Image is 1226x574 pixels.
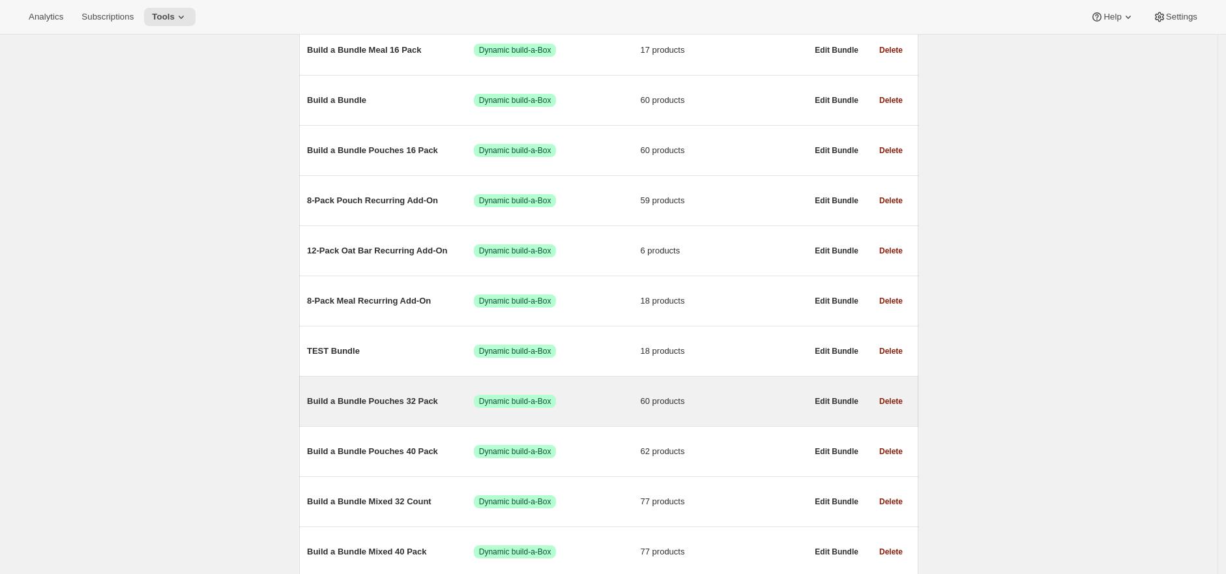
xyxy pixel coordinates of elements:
span: Analytics [29,12,63,22]
button: Analytics [21,8,71,26]
span: Dynamic build-a-Box [479,95,551,106]
button: Delete [871,493,911,511]
button: Edit Bundle [807,41,866,59]
span: Settings [1166,12,1197,22]
button: Edit Bundle [807,91,866,109]
span: Edit Bundle [815,296,858,306]
button: Edit Bundle [807,242,866,260]
button: Edit Bundle [807,543,866,561]
span: 62 products [641,445,808,458]
span: 60 products [641,94,808,107]
button: Help [1083,8,1142,26]
button: Tools [144,8,196,26]
span: Edit Bundle [815,446,858,457]
span: Dynamic build-a-Box [479,45,551,55]
button: Delete [871,91,911,109]
button: Edit Bundle [807,342,866,360]
span: Edit Bundle [815,496,858,507]
span: Dynamic build-a-Box [479,446,551,457]
button: Edit Bundle [807,141,866,160]
button: Delete [871,242,911,260]
span: Dynamic build-a-Box [479,396,551,407]
button: Edit Bundle [807,292,866,310]
span: Tools [152,12,175,22]
span: Dynamic build-a-Box [479,195,551,206]
span: Build a Bundle [307,94,474,107]
span: 18 products [641,345,808,358]
span: 6 products [641,244,808,257]
button: Delete [871,543,911,561]
span: Dynamic build-a-Box [479,246,551,256]
span: Dynamic build-a-Box [479,346,551,356]
button: Delete [871,141,911,160]
span: TEST Bundle [307,345,474,358]
span: Build a Bundle Pouches 16 Pack [307,144,474,157]
span: 77 products [641,545,808,558]
span: Edit Bundle [815,145,858,156]
span: 8-Pack Meal Recurring Add-On [307,294,474,308]
button: Delete [871,192,911,210]
span: 18 products [641,294,808,308]
button: Edit Bundle [807,442,866,461]
span: Dynamic build-a-Box [479,547,551,557]
button: Delete [871,41,911,59]
span: Build a Bundle Pouches 32 Pack [307,395,474,408]
span: Build a Bundle Mixed 32 Count [307,495,474,508]
span: Help [1103,12,1121,22]
span: Build a Bundle Pouches 40 Pack [307,445,474,458]
span: 60 products [641,395,808,408]
span: Delete [879,496,903,507]
span: Delete [879,296,903,306]
span: Dynamic build-a-Box [479,296,551,306]
span: Delete [879,195,903,206]
span: Delete [879,547,903,557]
span: 12-Pack Oat Bar Recurring Add-On [307,244,474,257]
button: Subscriptions [74,8,141,26]
span: 17 products [641,44,808,57]
span: Delete [879,346,903,356]
button: Settings [1145,8,1205,26]
span: Edit Bundle [815,396,858,407]
span: Edit Bundle [815,95,858,106]
span: Edit Bundle [815,195,858,206]
span: 59 products [641,194,808,207]
span: Dynamic build-a-Box [479,496,551,507]
span: Delete [879,95,903,106]
span: Build a Bundle Mixed 40 Pack [307,545,474,558]
span: Edit Bundle [815,547,858,557]
button: Delete [871,342,911,360]
span: Edit Bundle [815,45,858,55]
span: 60 products [641,144,808,157]
span: 8-Pack Pouch Recurring Add-On [307,194,474,207]
span: Subscriptions [81,12,134,22]
button: Delete [871,392,911,410]
span: Build a Bundle Meal 16 Pack [307,44,474,57]
button: Edit Bundle [807,392,866,410]
button: Delete [871,292,911,310]
span: Edit Bundle [815,246,858,256]
span: Delete [879,45,903,55]
button: Delete [871,442,911,461]
span: Delete [879,246,903,256]
span: Delete [879,145,903,156]
button: Edit Bundle [807,192,866,210]
span: 77 products [641,495,808,508]
button: Edit Bundle [807,493,866,511]
span: Delete [879,396,903,407]
span: Dynamic build-a-Box [479,145,551,156]
span: Edit Bundle [815,346,858,356]
span: Delete [879,446,903,457]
